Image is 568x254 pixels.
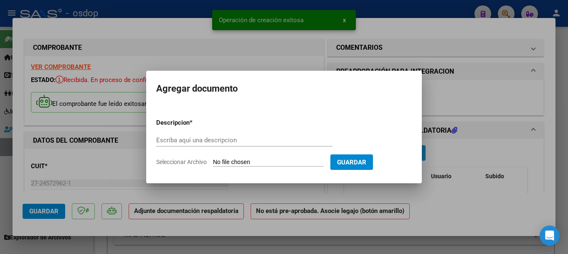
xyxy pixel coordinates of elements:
[330,154,373,170] button: Guardar
[156,81,412,97] h2: Agregar documento
[156,159,207,165] span: Seleccionar Archivo
[337,159,366,166] span: Guardar
[540,226,560,246] div: Open Intercom Messenger
[156,118,233,128] p: Descripcion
